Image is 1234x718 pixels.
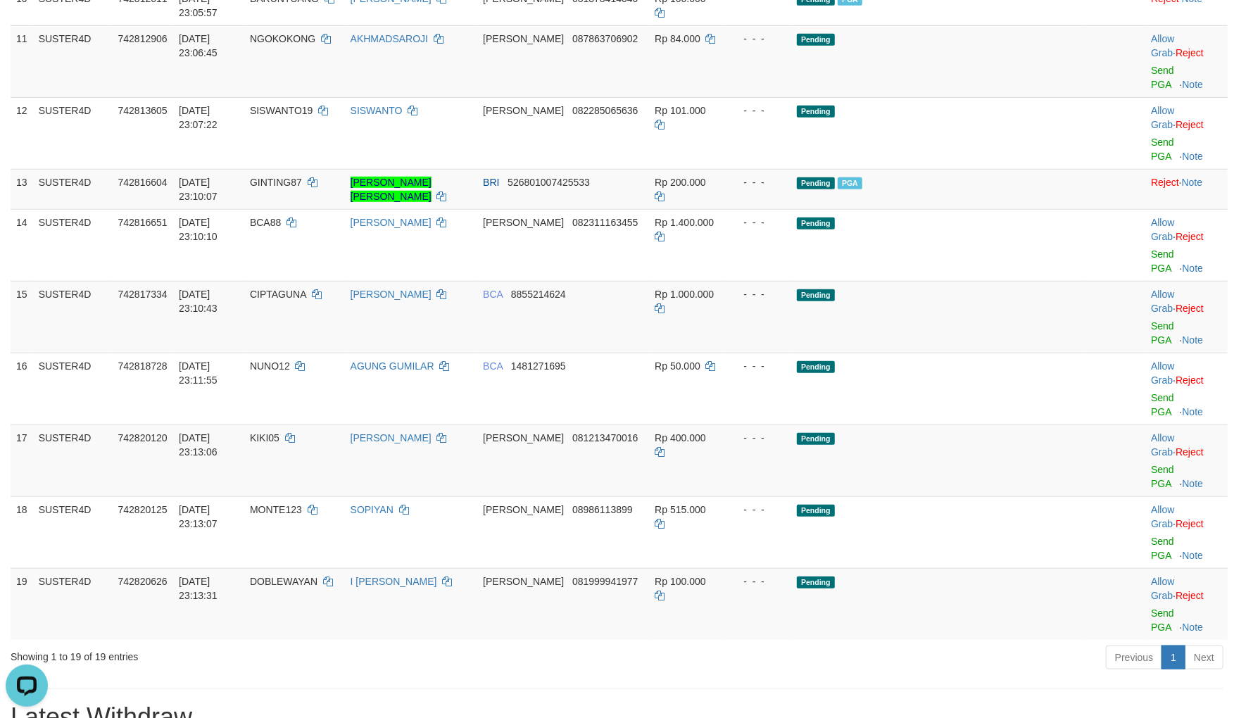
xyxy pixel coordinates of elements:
[732,175,786,189] div: - - -
[1151,504,1176,529] span: ·
[1145,25,1228,97] td: ·
[250,432,279,443] span: KIKI05
[483,217,564,228] span: [PERSON_NAME]
[179,360,218,386] span: [DATE] 23:11:55
[351,504,394,515] a: SOPIYAN
[118,360,168,372] span: 742818728
[1151,432,1176,458] span: ·
[797,577,835,588] span: Pending
[1176,47,1204,58] a: Reject
[11,281,33,353] td: 15
[118,289,168,300] span: 742817334
[797,177,835,189] span: Pending
[1183,151,1204,162] a: Note
[572,105,638,116] span: Copy 082285065636 to clipboard
[250,576,317,587] span: DOBLEWAYAN
[351,105,403,116] a: SISWANTO
[797,505,835,517] span: Pending
[250,504,302,515] span: MONTE123
[1151,320,1174,346] a: Send PGA
[797,106,835,118] span: Pending
[1151,248,1174,274] a: Send PGA
[572,432,638,443] span: Copy 081213470016 to clipboard
[33,25,113,97] td: SUSTER4D
[511,289,566,300] span: Copy 8855214624 to clipboard
[1151,504,1174,529] a: Allow Grab
[655,360,700,372] span: Rp 50.000
[179,432,218,458] span: [DATE] 23:13:06
[1151,217,1176,242] span: ·
[1145,281,1228,353] td: ·
[1151,33,1174,58] a: Allow Grab
[1145,209,1228,281] td: ·
[118,504,168,515] span: 742820125
[11,424,33,496] td: 17
[1176,590,1204,601] a: Reject
[655,177,705,188] span: Rp 200.000
[351,217,432,228] a: [PERSON_NAME]
[33,169,113,209] td: SUSTER4D
[655,576,705,587] span: Rp 100.000
[179,504,218,529] span: [DATE] 23:13:07
[11,97,33,169] td: 12
[1151,607,1174,633] a: Send PGA
[1182,177,1203,188] a: Note
[250,33,315,44] span: NGOKOKONG
[1151,105,1174,130] a: Allow Grab
[11,209,33,281] td: 14
[797,218,835,229] span: Pending
[1176,303,1204,314] a: Reject
[118,432,168,443] span: 742820120
[179,217,218,242] span: [DATE] 23:10:10
[1151,536,1174,561] a: Send PGA
[351,289,432,300] a: [PERSON_NAME]
[33,97,113,169] td: SUSTER4D
[1151,464,1174,489] a: Send PGA
[179,289,218,314] span: [DATE] 23:10:43
[1151,33,1176,58] span: ·
[351,360,434,372] a: AGUNG GUMILAR
[1151,137,1174,162] a: Send PGA
[11,25,33,97] td: 11
[732,215,786,229] div: - - -
[1151,289,1174,314] a: Allow Grab
[33,353,113,424] td: SUSTER4D
[1151,177,1179,188] a: Reject
[572,504,633,515] span: Copy 08986113899 to clipboard
[351,432,432,443] a: [PERSON_NAME]
[1183,478,1204,489] a: Note
[655,432,705,443] span: Rp 400.000
[511,360,566,372] span: Copy 1481271695 to clipboard
[1183,79,1204,90] a: Note
[118,217,168,228] span: 742816651
[797,361,835,373] span: Pending
[655,289,714,300] span: Rp 1.000.000
[11,169,33,209] td: 13
[655,217,714,228] span: Rp 1.400.000
[33,424,113,496] td: SUSTER4D
[33,496,113,568] td: SUSTER4D
[483,33,564,44] span: [PERSON_NAME]
[1161,645,1185,669] a: 1
[732,431,786,445] div: - - -
[118,177,168,188] span: 742816604
[655,33,700,44] span: Rp 84.000
[1145,424,1228,496] td: ·
[1176,374,1204,386] a: Reject
[11,353,33,424] td: 16
[483,177,499,188] span: BRI
[732,359,786,373] div: - - -
[797,433,835,445] span: Pending
[1176,518,1204,529] a: Reject
[508,177,590,188] span: Copy 526801007425533 to clipboard
[351,576,437,587] a: I [PERSON_NAME]
[1145,97,1228,169] td: ·
[118,33,168,44] span: 742812906
[1151,105,1176,130] span: ·
[1145,353,1228,424] td: ·
[483,360,503,372] span: BCA
[483,289,503,300] span: BCA
[572,217,638,228] span: Copy 082311163455 to clipboard
[1176,119,1204,130] a: Reject
[1183,406,1204,417] a: Note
